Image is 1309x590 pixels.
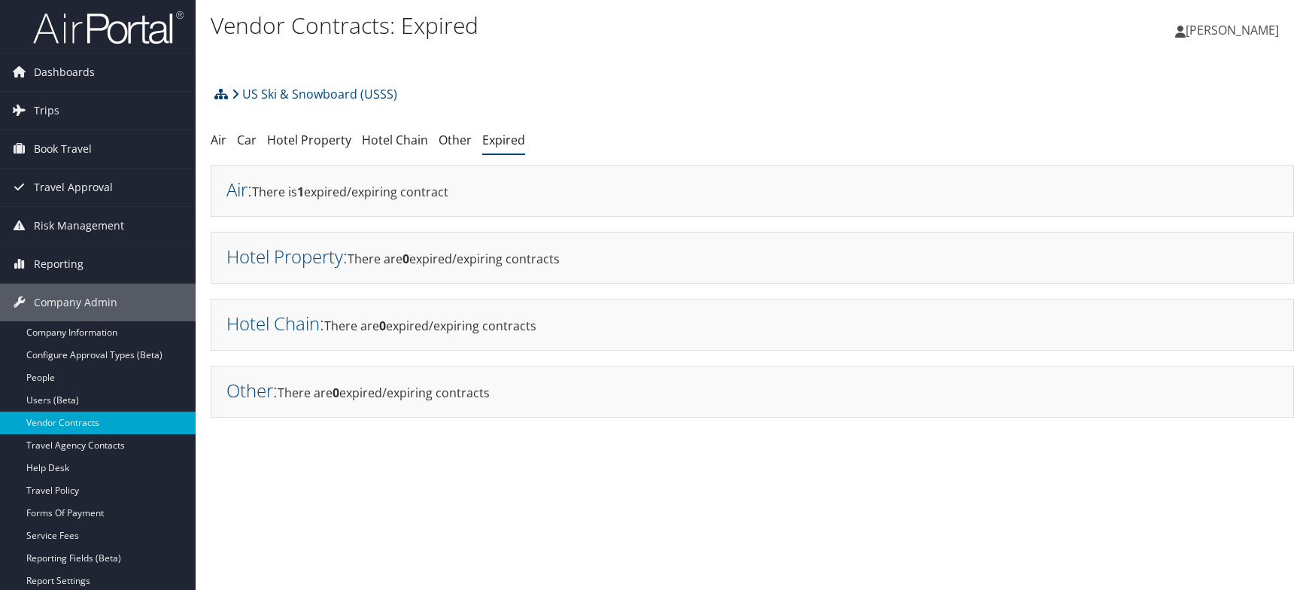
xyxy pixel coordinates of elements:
[362,132,428,148] a: Hotel Chain
[226,378,278,403] h2: :
[34,53,95,91] span: Dashboards
[211,299,1294,351] div: There are expired/expiring contracts
[211,366,1294,418] div: There are expired/expiring contracts
[34,284,117,321] span: Company Admin
[226,177,252,202] h2: :
[211,132,226,148] a: Air
[226,244,348,269] h2: :
[482,132,525,148] a: Expired
[226,378,273,403] a: Other
[33,10,184,45] img: airportal-logo.png
[267,132,351,148] a: Hotel Property
[211,165,1294,217] div: There is expired/expiring contract
[226,177,248,202] a: Air
[34,169,113,206] span: Travel Approval
[211,232,1294,284] div: There are expired/expiring contracts
[226,311,324,336] h2: :
[237,132,257,148] a: Car
[34,92,59,129] span: Trips
[439,132,472,148] a: Other
[226,311,320,336] a: Hotel Chain
[1186,22,1279,38] span: [PERSON_NAME]
[402,251,409,267] strong: 0
[1175,8,1294,53] a: [PERSON_NAME]
[34,245,84,283] span: Reporting
[211,10,933,41] h1: Vendor Contracts: Expired
[379,318,386,334] strong: 0
[34,130,92,168] span: Book Travel
[297,184,304,200] strong: 1
[232,79,397,109] a: US Ski & Snowboard (USSS)
[333,385,339,401] strong: 0
[34,207,124,245] span: Risk Management
[226,244,343,269] a: Hotel Property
